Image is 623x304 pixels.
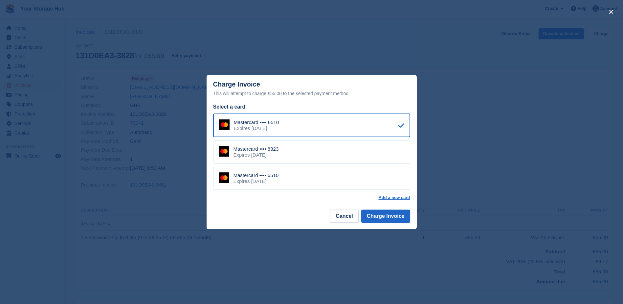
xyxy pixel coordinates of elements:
[219,119,230,130] img: Mastercard Logo
[234,178,279,184] div: Expires [DATE]
[219,146,229,157] img: Mastercard Logo
[378,195,410,200] a: Add a new card
[606,7,616,17] button: close
[234,152,279,158] div: Expires [DATE]
[234,146,279,152] div: Mastercard •••• 8823
[213,89,410,97] div: This will attempt to charge £55.00 to the selected payment method.
[330,210,358,223] button: Cancel
[234,172,279,178] div: Mastercard •••• 6510
[219,172,229,183] img: Mastercard Logo
[234,119,279,125] div: Mastercard •••• 6510
[234,125,279,131] div: Expires [DATE]
[361,210,410,223] button: Charge Invoice
[213,81,410,97] div: Charge Invoice
[213,103,410,111] div: Select a card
